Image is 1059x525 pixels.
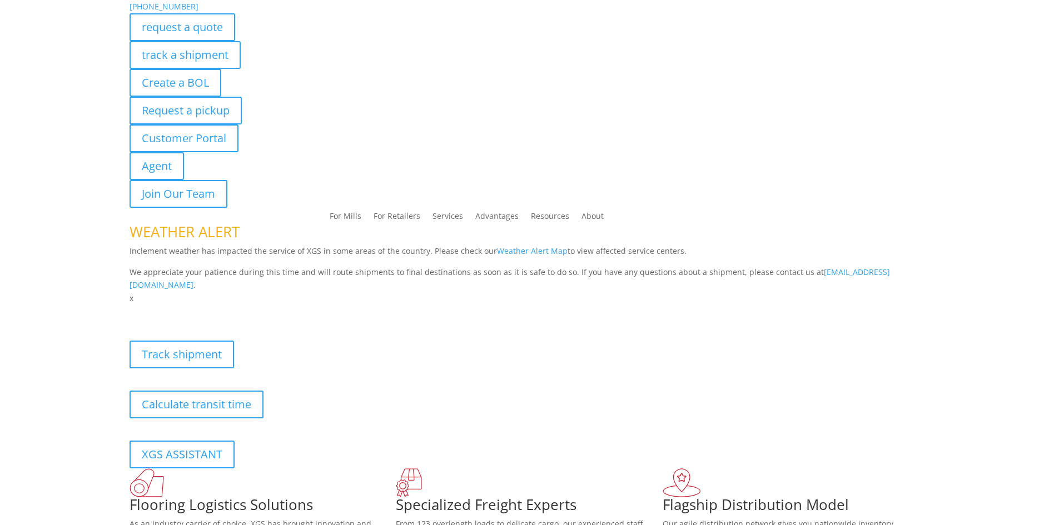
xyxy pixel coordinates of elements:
a: track a shipment [130,41,241,69]
h1: Specialized Freight Experts [396,497,663,517]
a: Calculate transit time [130,391,263,418]
a: Join Our Team [130,180,227,208]
img: xgs-icon-total-supply-chain-intelligence-red [130,468,164,497]
h1: Flagship Distribution Model [663,497,929,517]
img: xgs-icon-focused-on-flooring-red [396,468,422,497]
b: Visibility, transparency, and control for your entire supply chain. [130,307,377,317]
h1: Flooring Logistics Solutions [130,497,396,517]
a: XGS ASSISTANT [130,441,235,468]
p: x [130,292,930,305]
a: [PHONE_NUMBER] [130,1,198,12]
span: WEATHER ALERT [130,222,240,242]
a: Track shipment [130,341,234,368]
a: Resources [531,212,569,224]
a: For Mills [330,212,361,224]
a: request a quote [130,13,235,41]
a: Services [432,212,463,224]
a: Weather Alert Map [497,246,568,256]
a: Create a BOL [130,69,221,97]
a: About [581,212,604,224]
a: For Retailers [374,212,420,224]
p: Inclement weather has impacted the service of XGS in some areas of the country. Please check our ... [130,244,930,266]
a: Customer Portal [130,124,238,152]
a: Advantages [475,212,519,224]
p: We appreciate your patience during this time and will route shipments to final destinations as so... [130,266,930,292]
a: Request a pickup [130,97,242,124]
a: Agent [130,152,184,180]
img: xgs-icon-flagship-distribution-model-red [663,468,701,497]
